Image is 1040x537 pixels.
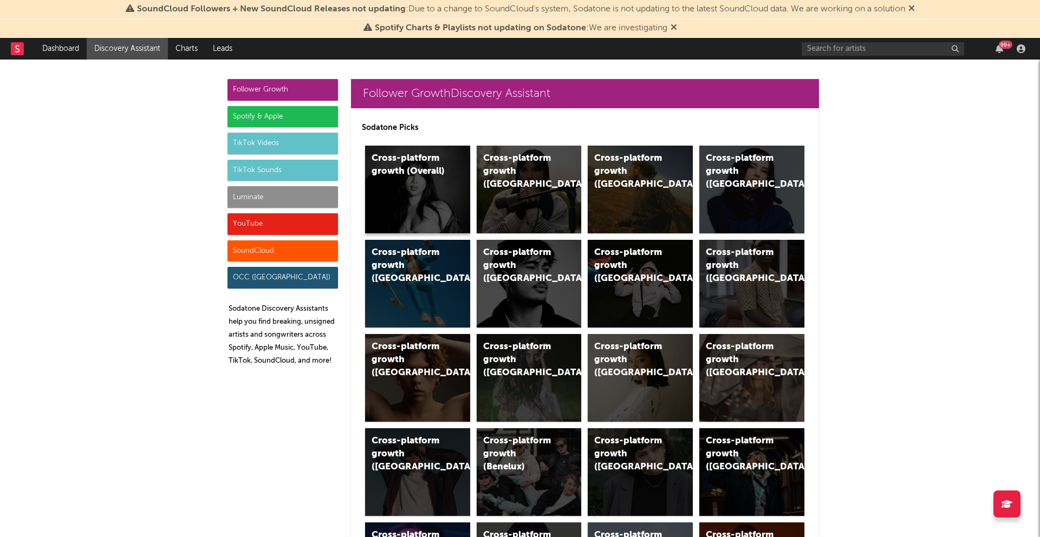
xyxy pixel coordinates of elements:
[372,246,445,285] div: Cross-platform growth ([GEOGRAPHIC_DATA])
[706,246,779,285] div: Cross-platform growth ([GEOGRAPHIC_DATA])
[372,340,445,379] div: Cross-platform growth ([GEOGRAPHIC_DATA])
[351,79,819,108] a: Follower GrowthDiscovery Assistant
[588,428,693,516] a: Cross-platform growth ([GEOGRAPHIC_DATA])
[996,44,1003,53] button: 99+
[137,5,905,14] span: : Due to a change to SoundCloud's system, Sodatone is not updating to the latest SoundCloud data....
[87,38,168,60] a: Discovery Assistant
[227,213,338,235] div: YouTube
[227,79,338,101] div: Follower Growth
[35,38,87,60] a: Dashboard
[594,152,668,191] div: Cross-platform growth ([GEOGRAPHIC_DATA])
[477,428,582,516] a: Cross-platform growth (Benelux)
[227,133,338,154] div: TikTok Videos
[168,38,205,60] a: Charts
[588,240,693,328] a: Cross-platform growth ([GEOGRAPHIC_DATA]/GSA)
[365,428,470,516] a: Cross-platform growth ([GEOGRAPHIC_DATA])
[588,146,693,233] a: Cross-platform growth ([GEOGRAPHIC_DATA])
[227,160,338,181] div: TikTok Sounds
[594,435,668,474] div: Cross-platform growth ([GEOGRAPHIC_DATA])
[375,24,667,32] span: : We are investigating
[699,240,804,328] a: Cross-platform growth ([GEOGRAPHIC_DATA])
[365,334,470,422] a: Cross-platform growth ([GEOGRAPHIC_DATA])
[227,186,338,208] div: Luminate
[137,5,406,14] span: SoundCloud Followers + New SoundCloud Releases not updating
[362,121,808,134] p: Sodatone Picks
[477,334,582,422] a: Cross-platform growth ([GEOGRAPHIC_DATA])
[365,146,470,233] a: Cross-platform growth (Overall)
[706,340,779,379] div: Cross-platform growth ([GEOGRAPHIC_DATA])
[227,240,338,262] div: SoundCloud
[365,240,470,328] a: Cross-platform growth ([GEOGRAPHIC_DATA])
[699,146,804,233] a: Cross-platform growth ([GEOGRAPHIC_DATA])
[483,246,557,285] div: Cross-platform growth ([GEOGRAPHIC_DATA])
[477,240,582,328] a: Cross-platform growth ([GEOGRAPHIC_DATA])
[477,146,582,233] a: Cross-platform growth ([GEOGRAPHIC_DATA])
[375,24,586,32] span: Spotify Charts & Playlists not updating on Sodatone
[699,334,804,422] a: Cross-platform growth ([GEOGRAPHIC_DATA])
[372,435,445,474] div: Cross-platform growth ([GEOGRAPHIC_DATA])
[483,435,557,474] div: Cross-platform growth (Benelux)
[671,24,677,32] span: Dismiss
[802,42,964,56] input: Search for artists
[227,267,338,289] div: OCC ([GEOGRAPHIC_DATA])
[227,106,338,128] div: Spotify & Apple
[483,340,557,379] div: Cross-platform growth ([GEOGRAPHIC_DATA])
[594,340,668,379] div: Cross-platform growth ([GEOGRAPHIC_DATA])
[999,41,1012,49] div: 99 +
[594,246,668,285] div: Cross-platform growth ([GEOGRAPHIC_DATA]/GSA)
[588,334,693,422] a: Cross-platform growth ([GEOGRAPHIC_DATA])
[372,152,445,178] div: Cross-platform growth (Overall)
[908,5,915,14] span: Dismiss
[483,152,557,191] div: Cross-platform growth ([GEOGRAPHIC_DATA])
[706,435,779,474] div: Cross-platform growth ([GEOGRAPHIC_DATA])
[205,38,240,60] a: Leads
[229,303,338,368] p: Sodatone Discovery Assistants help you find breaking, unsigned artists and songwriters across Spo...
[699,428,804,516] a: Cross-platform growth ([GEOGRAPHIC_DATA])
[706,152,779,191] div: Cross-platform growth ([GEOGRAPHIC_DATA])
